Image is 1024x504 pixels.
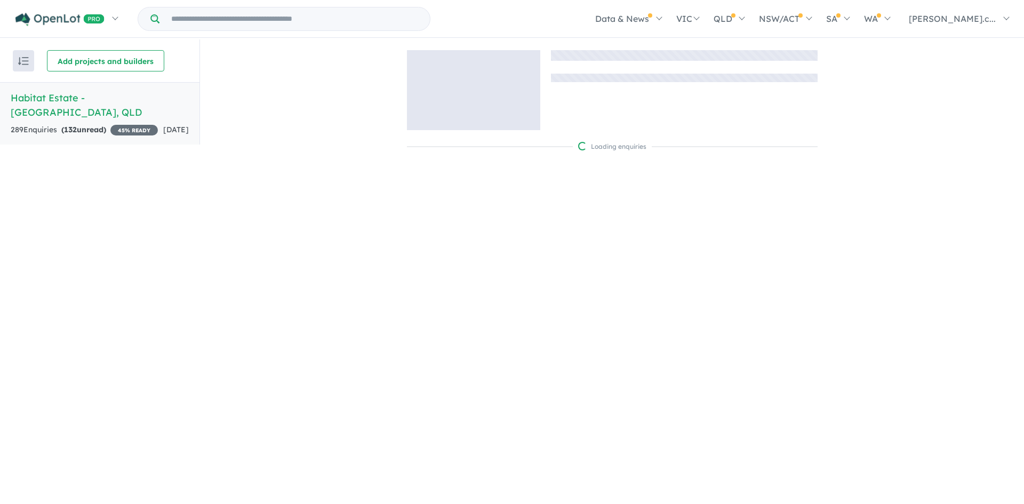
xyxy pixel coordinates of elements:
[61,125,106,134] strong: ( unread)
[11,91,189,119] h5: Habitat Estate - [GEOGRAPHIC_DATA] , QLD
[18,57,29,65] img: sort.svg
[64,125,77,134] span: 132
[110,125,158,135] span: 45 % READY
[909,13,996,24] span: [PERSON_NAME].c...
[578,141,646,152] div: Loading enquiries
[162,7,428,30] input: Try estate name, suburb, builder or developer
[15,13,105,26] img: Openlot PRO Logo White
[11,124,158,137] div: 289 Enquir ies
[47,50,164,71] button: Add projects and builders
[163,125,189,134] span: [DATE]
